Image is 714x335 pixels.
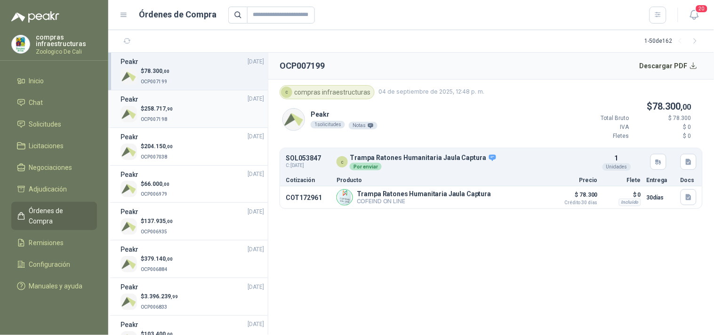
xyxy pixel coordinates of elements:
p: Peakr [311,109,377,120]
img: Company Logo [12,35,30,53]
span: Crédito 30 días [551,200,598,205]
img: Company Logo [120,106,137,122]
p: $ 0 [635,123,691,132]
p: Cotización [286,177,331,183]
span: Licitaciones [29,141,64,151]
a: Peakr[DATE] Company Logo$204.150,00OCP007038 [120,132,264,161]
span: ,99 [171,294,178,299]
span: [DATE] [248,132,264,141]
a: Órdenes de Compra [11,202,97,230]
a: Inicio [11,72,97,90]
span: 66.000 [144,181,169,187]
span: 04 de septiembre de 2025, 12:48 p. m. [378,88,485,96]
p: $ [141,180,169,189]
p: SOL053847 [286,155,321,162]
span: 258.717 [144,105,173,112]
p: compras infraestructuras [36,34,97,47]
a: Negociaciones [11,159,97,176]
p: Trampa Ratones Humanitaria Jaula Captura [350,154,497,162]
a: Chat [11,94,97,112]
a: Adjudicación [11,180,97,198]
h3: Peakr [120,94,138,104]
div: c [281,87,292,98]
span: [DATE] [248,245,264,254]
span: 78.300 [144,68,169,74]
span: OCP006935 [141,229,167,234]
a: Remisiones [11,234,97,252]
p: $ 0 [635,132,691,141]
a: Manuales y ayuda [11,277,97,295]
img: Company Logo [120,144,137,160]
div: compras infraestructuras [280,85,375,99]
span: Negociaciones [29,162,72,173]
span: Inicio [29,76,44,86]
button: 20 [686,7,703,24]
p: $ 0 [603,189,641,200]
p: Flete [603,177,641,183]
h3: Peakr [120,282,138,292]
p: COFEIND ON LINE [357,198,491,205]
p: $ [573,99,691,114]
h3: Peakr [120,132,138,142]
p: 30 días [647,192,675,203]
span: ,00 [166,256,173,262]
span: [DATE] [248,95,264,104]
h3: Peakr [120,244,138,255]
div: Notas [349,122,377,129]
p: $ 78.300 [551,189,598,205]
div: c [337,156,348,167]
span: OCP006979 [141,191,167,197]
h3: Peakr [120,319,138,330]
h3: Peakr [120,169,138,180]
span: 204.150 [144,143,173,150]
div: Unidades [602,163,631,171]
div: Incluido [619,199,641,206]
h2: OCP007199 [280,59,325,72]
img: Company Logo [120,294,137,310]
p: $ [141,217,173,226]
p: 1 [615,153,618,163]
p: $ [141,255,173,263]
h1: Órdenes de Compra [139,8,217,21]
span: ,00 [162,182,169,187]
span: [DATE] [248,207,264,216]
span: OCP007038 [141,154,167,160]
div: 1 solicitudes [311,121,345,128]
img: Company Logo [337,190,353,205]
a: Peakr[DATE] Company Logo$379.140,00OCP006884 [120,244,264,274]
span: C: [DATE] [286,162,321,169]
span: Órdenes de Compra [29,206,88,226]
a: Peakr[DATE] Company Logo$258.717,90OCP007198 [120,94,264,124]
span: Configuración [29,259,71,270]
img: Company Logo [120,181,137,197]
img: Company Logo [120,68,137,85]
p: Docs [681,177,697,183]
p: COT172961 [286,194,331,201]
span: 137.935 [144,218,173,224]
h3: Peakr [120,56,138,67]
a: Configuración [11,255,97,273]
span: [DATE] [248,320,264,329]
div: Por enviar [350,163,382,170]
span: OCP006884 [141,267,167,272]
p: Zoologico De Cali [36,49,97,55]
a: Peakr[DATE] Company Logo$137.935,00OCP006935 [120,207,264,236]
span: ,00 [166,219,173,224]
p: Fletes [573,132,629,141]
img: Company Logo [120,256,137,272]
a: Licitaciones [11,137,97,155]
button: Descargar PDF [634,56,703,75]
span: 78.300 [653,101,691,112]
span: Solicitudes [29,119,62,129]
a: Peakr[DATE] Company Logo$78.300,00OCP007199 [120,56,264,86]
span: OCP007199 [141,79,167,84]
p: Producto [337,177,545,183]
span: ,90 [166,106,173,112]
span: [DATE] [248,170,264,179]
span: 20 [695,4,708,13]
span: Remisiones [29,238,64,248]
span: OCP007198 [141,117,167,122]
span: ,00 [162,69,169,74]
a: Solicitudes [11,115,97,133]
span: 379.140 [144,255,173,262]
